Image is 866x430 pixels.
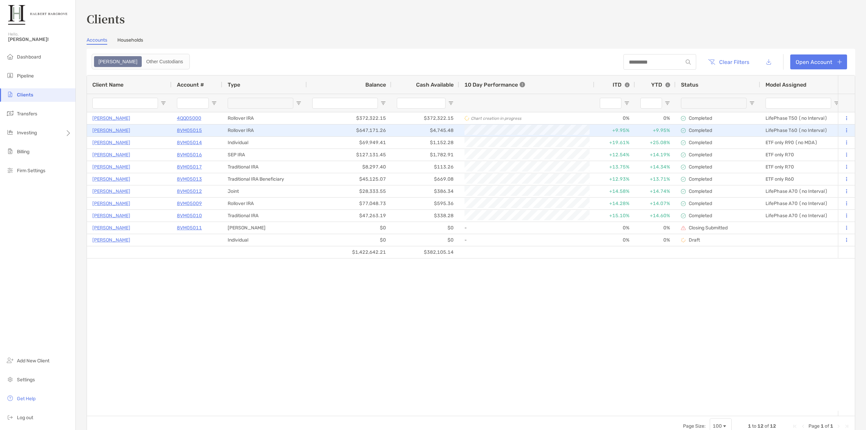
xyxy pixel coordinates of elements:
[6,109,14,117] img: transfers icon
[222,173,307,185] div: Traditional IRA Beneficiary
[6,71,14,80] img: pipeline icon
[836,424,841,429] div: Next Page
[92,163,130,171] p: [PERSON_NAME]
[821,423,824,429] span: 1
[177,175,202,183] p: 8VM05013
[177,151,202,159] a: 8VM05016
[766,98,831,109] input: Model Assigned Filter Input
[92,199,130,208] a: [PERSON_NAME]
[222,234,307,246] div: Individual
[594,210,635,222] div: +15.10%
[689,225,728,231] p: Closing Submitted
[6,356,14,364] img: add_new_client icon
[92,187,130,196] p: [PERSON_NAME]
[689,152,712,158] p: Completed
[689,188,712,194] p: Completed
[177,82,204,88] span: Account #
[211,100,217,106] button: Open Filter Menu
[391,210,459,222] div: $338.28
[635,125,676,136] div: +9.95%
[17,396,36,402] span: Get Help
[222,198,307,209] div: Rollover IRA
[635,173,676,185] div: +13.71%
[681,213,686,218] img: complete icon
[92,211,130,220] p: [PERSON_NAME]
[6,413,14,421] img: logout icon
[635,234,676,246] div: 0%
[391,173,459,185] div: $669.08
[92,98,158,109] input: Client Name Filter Input
[177,138,202,147] a: 8VM05014
[92,175,130,183] p: [PERSON_NAME]
[92,224,130,232] a: [PERSON_NAME]
[760,112,845,124] div: LifePhase T50 (no Interval)
[681,140,686,145] img: complete icon
[391,246,459,258] div: $382,105.14
[594,185,635,197] div: +14.58%
[635,149,676,161] div: +14.19%
[681,189,686,194] img: complete icon
[92,151,130,159] a: [PERSON_NAME]
[681,226,686,230] img: closing submitted icon
[92,236,130,244] p: [PERSON_NAME]
[683,423,706,429] div: Page Size:
[307,125,391,136] div: $647,171.26
[766,82,806,88] span: Model Assigned
[681,116,686,121] img: complete icon
[17,92,33,98] span: Clients
[635,185,676,197] div: +14.74%
[391,149,459,161] div: $1,782.91
[689,140,712,145] p: Completed
[117,37,143,45] a: Households
[635,198,676,209] div: +14.07%
[17,149,29,155] span: Billing
[177,199,202,208] a: 8VM05009
[651,82,670,88] div: YTD
[391,234,459,246] div: $0
[800,424,806,429] div: Previous Page
[177,126,202,135] a: 8VM05015
[689,128,712,133] p: Completed
[8,3,67,27] img: Zoe Logo
[391,112,459,124] div: $372,322.15
[635,222,676,234] div: 0%
[17,130,37,136] span: Investing
[17,54,41,60] span: Dashboard
[689,115,712,121] p: Completed
[681,82,699,88] span: Status
[95,57,141,66] div: Zoe
[594,161,635,173] div: +13.75%
[307,173,391,185] div: $45,125.07
[92,138,130,147] p: [PERSON_NAME]
[760,125,845,136] div: LifePhase T60 (no Interval)
[142,57,187,66] div: Other Custodians
[594,198,635,209] div: +14.28%
[307,185,391,197] div: $28,333.55
[681,153,686,157] img: complete icon
[87,37,107,45] a: Accounts
[681,128,686,133] img: complete icon
[92,126,130,135] a: [PERSON_NAME]
[613,82,630,88] div: ITD
[689,201,712,206] p: Completed
[222,210,307,222] div: Traditional IRA
[713,423,722,429] div: 100
[681,165,686,169] img: complete icon
[92,54,190,69] div: segmented control
[681,177,686,182] img: complete icon
[6,90,14,98] img: clients icon
[92,114,130,122] a: [PERSON_NAME]
[703,54,754,69] button: Clear Filters
[448,100,454,106] button: Open Filter Menu
[760,185,845,197] div: LifePhase A70 (no Interval)
[177,211,202,220] a: 8VM05010
[307,246,391,258] div: $1,422,642.21
[464,234,589,246] div: -
[760,149,845,161] div: ETF only R70
[760,137,845,149] div: ETF only R90 (no MDA)
[686,60,691,65] img: input icon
